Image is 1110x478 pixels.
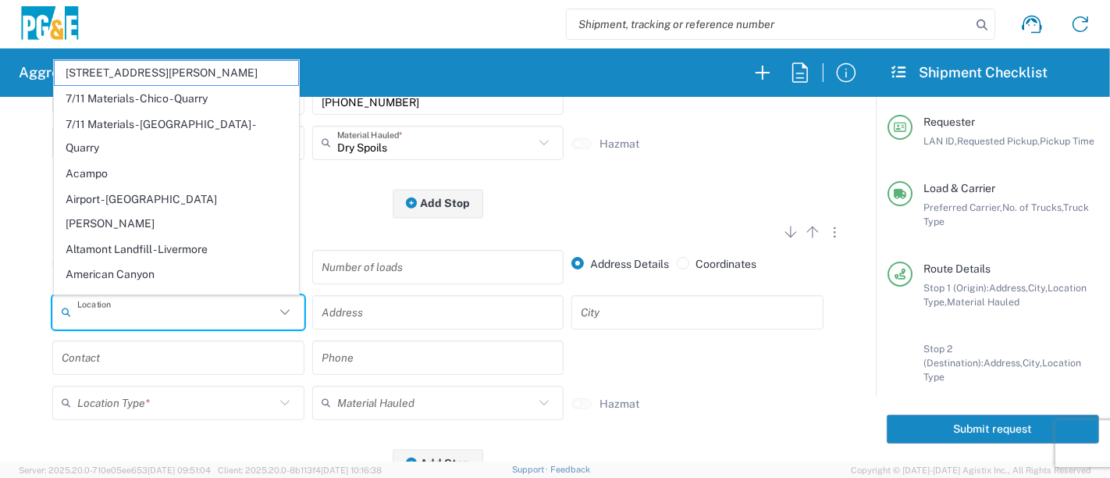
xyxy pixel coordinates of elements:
[957,135,1040,147] span: Requested Pickup,
[1040,135,1094,147] span: Pickup Time
[55,87,299,111] span: 7/11 Materials - Chico - Quarry
[923,182,995,194] span: Load & Carrier
[887,415,1099,444] button: Submit request
[393,449,483,478] button: Add Stop
[989,282,1028,294] span: Address,
[55,288,299,337] span: [PERSON_NAME] Landfill - Waste Management Landfill Class II
[19,63,271,82] h2: Aggregate & Spoils Shipment Request
[571,257,669,271] label: Address Details
[677,257,756,271] label: Coordinates
[923,282,989,294] span: Stop 1 (Origin):
[567,9,971,39] input: Shipment, tracking or reference number
[984,357,1023,369] span: Address,
[55,187,299,236] span: Airport - [GEOGRAPHIC_DATA][PERSON_NAME]
[599,397,639,411] label: Hazmat
[55,162,299,186] span: Acampo
[55,262,299,287] span: American Canyon
[851,463,1091,477] span: Copyright © [DATE]-[DATE] Agistix Inc., All Rights Reserved
[923,116,975,128] span: Requester
[393,189,483,218] button: Add Stop
[19,6,81,43] img: pge
[1002,202,1063,213] span: No. of Trucks,
[947,296,1019,308] span: Material Hauled
[550,465,590,474] a: Feedback
[923,135,957,147] span: LAN ID,
[890,63,1048,82] h2: Shipment Checklist
[19,466,211,475] span: Server: 2025.20.0-710e05ee653
[1023,357,1042,369] span: City,
[218,466,382,475] span: Client: 2025.20.0-8b113f4
[321,466,382,475] span: [DATE] 10:16:38
[923,262,991,275] span: Route Details
[599,137,639,151] label: Hazmat
[55,112,299,161] span: 7/11 Materials - [GEOGRAPHIC_DATA] - Quarry
[55,237,299,262] span: Altamont Landfill - Livermore
[1028,282,1048,294] span: City,
[512,465,551,474] a: Support
[923,343,984,369] span: Stop 2 (Destination):
[923,202,1002,213] span: Preferred Carrier,
[148,466,211,475] span: [DATE] 09:51:04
